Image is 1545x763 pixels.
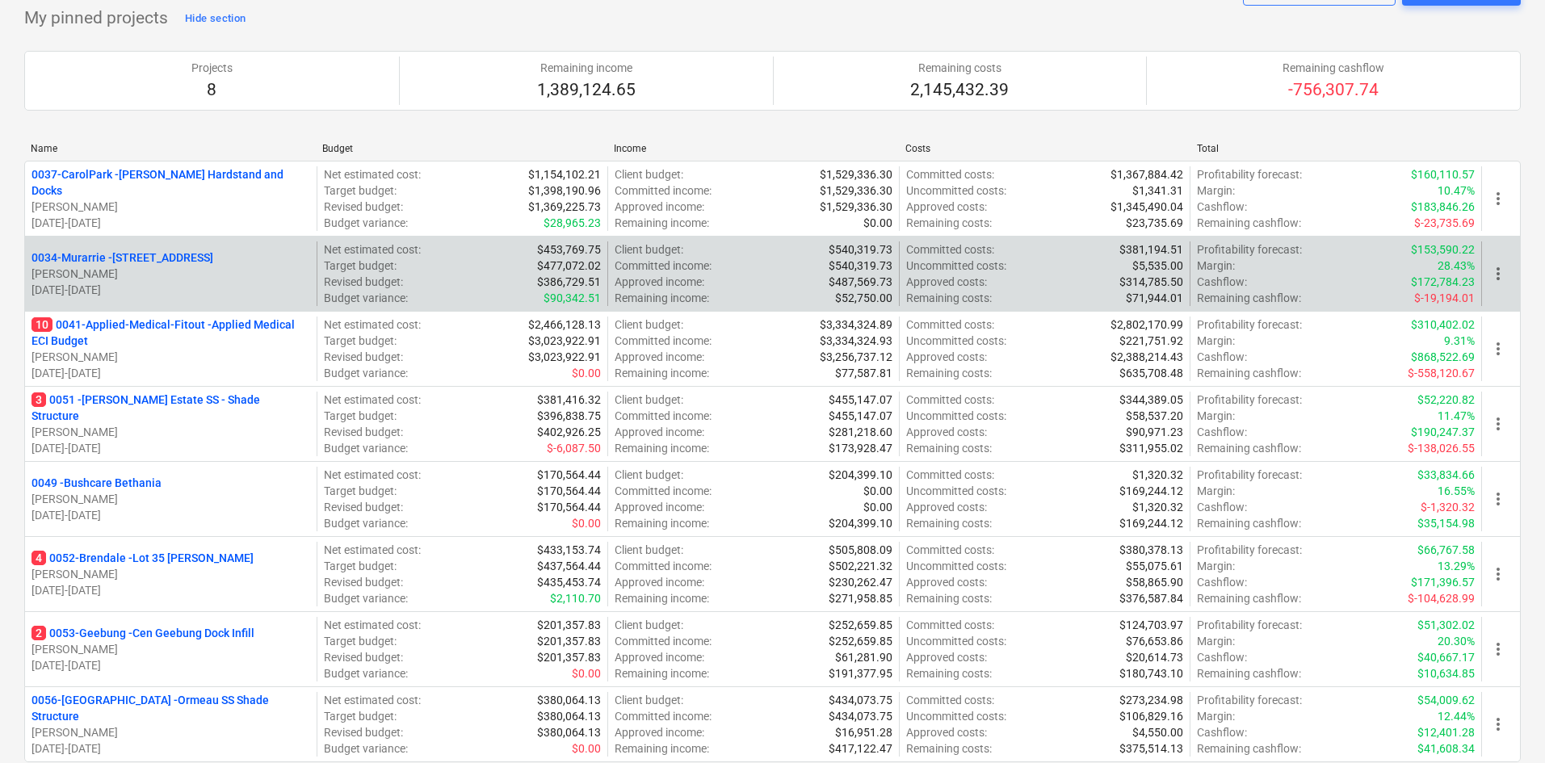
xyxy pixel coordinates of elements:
[906,440,992,456] p: Remaining costs :
[820,333,892,349] p: $3,334,324.93
[1197,483,1235,499] p: Margin :
[615,617,683,633] p: Client budget :
[615,182,712,199] p: Committed income :
[537,424,601,440] p: $402,926.25
[1438,633,1475,649] p: 20.30%
[537,649,601,665] p: $201,357.83
[572,665,601,681] p: $0.00
[906,215,992,231] p: Remaining costs :
[31,491,310,507] p: [PERSON_NAME]
[615,542,683,558] p: Client budget :
[324,590,408,606] p: Budget variance :
[31,550,254,566] p: 0052-Brendale - Lot 35 [PERSON_NAME]
[829,617,892,633] p: $252,659.85
[906,166,994,182] p: Committed costs :
[906,515,992,531] p: Remaining costs :
[1119,333,1183,349] p: $221,751.92
[324,290,408,306] p: Budget variance :
[615,365,709,381] p: Remaining income :
[906,665,992,681] p: Remaining costs :
[1126,215,1183,231] p: $23,735.69
[1438,258,1475,274] p: 28.43%
[615,199,704,215] p: Approved income :
[1110,317,1183,333] p: $2,802,170.99
[829,590,892,606] p: $271,958.85
[1421,499,1475,515] p: $-1,320.32
[1119,365,1183,381] p: $635,708.48
[1411,274,1475,290] p: $172,784.23
[537,60,636,76] p: Remaining income
[820,317,892,333] p: $3,334,324.89
[906,241,994,258] p: Committed costs :
[835,290,892,306] p: $52,750.00
[1411,424,1475,440] p: $190,247.37
[1283,60,1384,76] p: Remaining cashflow
[1438,483,1475,499] p: 16.55%
[615,408,712,424] p: Committed income :
[906,542,994,558] p: Committed costs :
[324,574,403,590] p: Revised budget :
[1488,639,1508,659] span: more_vert
[324,365,408,381] p: Budget variance :
[615,665,709,681] p: Remaining income :
[829,558,892,574] p: $502,221.32
[528,333,601,349] p: $3,023,922.91
[31,692,310,757] div: 0056-[GEOGRAPHIC_DATA] -Ormeau SS Shade Structure[PERSON_NAME][DATE]-[DATE]
[1197,258,1235,274] p: Margin :
[324,692,421,708] p: Net estimated cost :
[829,692,892,708] p: $434,073.75
[906,499,987,515] p: Approved costs :
[1119,392,1183,408] p: $344,389.05
[906,649,987,665] p: Approved costs :
[1197,633,1235,649] p: Margin :
[324,483,397,499] p: Target budget :
[906,483,1006,499] p: Uncommitted costs :
[906,274,987,290] p: Approved costs :
[1126,574,1183,590] p: $58,865.90
[615,290,709,306] p: Remaining income :
[324,515,408,531] p: Budget variance :
[1197,708,1235,724] p: Margin :
[1197,182,1235,199] p: Margin :
[1119,440,1183,456] p: $311,955.02
[615,483,712,499] p: Committed income :
[1488,264,1508,283] span: more_vert
[324,349,403,365] p: Revised budget :
[1119,274,1183,290] p: $314,785.50
[537,483,601,499] p: $170,564.44
[191,60,233,76] p: Projects
[1119,708,1183,724] p: $106,829.16
[31,582,310,598] p: [DATE] - [DATE]
[820,166,892,182] p: $1,529,336.30
[906,290,992,306] p: Remaining costs :
[1283,79,1384,102] p: -756,307.74
[829,392,892,408] p: $455,147.07
[615,349,704,365] p: Approved income :
[906,408,1006,424] p: Uncommitted costs :
[324,274,403,290] p: Revised budget :
[614,143,892,154] div: Income
[615,274,704,290] p: Approved income :
[829,574,892,590] p: $230,262.47
[1197,424,1247,440] p: Cashflow :
[324,649,403,665] p: Revised budget :
[829,408,892,424] p: $455,147.07
[1119,590,1183,606] p: $376,587.84
[31,199,310,215] p: [PERSON_NAME]
[1132,258,1183,274] p: $5,535.00
[1417,665,1475,681] p: $10,634.85
[615,392,683,408] p: Client budget :
[31,724,310,740] p: [PERSON_NAME]
[1119,483,1183,499] p: $169,244.12
[324,199,403,215] p: Revised budget :
[1197,392,1302,408] p: Profitability forecast :
[863,499,892,515] p: $0.00
[537,499,601,515] p: $170,564.44
[829,467,892,483] p: $204,399.10
[31,166,310,199] p: 0037-CarolPark - [PERSON_NAME] Hardstand and Docks
[1126,424,1183,440] p: $90,971.23
[615,440,709,456] p: Remaining income :
[528,199,601,215] p: $1,369,225.73
[324,258,397,274] p: Target budget :
[1197,274,1247,290] p: Cashflow :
